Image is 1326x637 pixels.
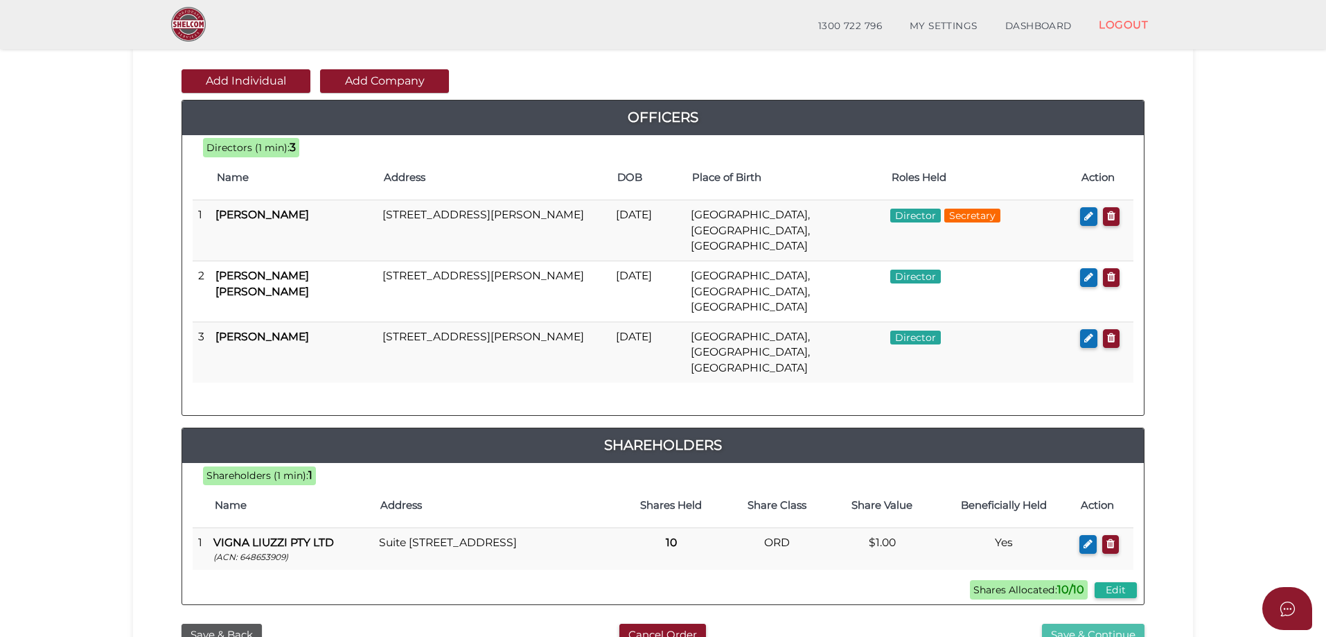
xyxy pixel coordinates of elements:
[215,500,366,512] h4: Name
[1262,587,1312,630] button: Open asap
[213,536,334,549] b: VIGNA LIUZZI PTY LTD
[206,141,290,154] span: Directors (1 min):
[685,261,885,322] td: [GEOGRAPHIC_DATA], [GEOGRAPHIC_DATA], [GEOGRAPHIC_DATA]
[685,322,885,383] td: [GEOGRAPHIC_DATA], [GEOGRAPHIC_DATA], [GEOGRAPHIC_DATA]
[320,69,449,93] button: Add Company
[829,528,935,570] td: $1.00
[731,500,822,512] h4: Share Class
[685,200,885,261] td: [GEOGRAPHIC_DATA], [GEOGRAPHIC_DATA], [GEOGRAPHIC_DATA]
[666,536,677,549] b: 10
[182,434,1144,456] a: Shareholders
[1095,582,1137,598] button: Edit
[804,12,896,40] a: 1300 722 796
[890,209,941,222] span: Director
[610,322,684,383] td: [DATE]
[377,261,610,322] td: [STREET_ADDRESS][PERSON_NAME]
[215,269,309,297] b: [PERSON_NAME] [PERSON_NAME]
[213,551,368,563] p: (ACN: 648653909)
[890,270,941,283] span: Director
[290,141,296,154] b: 3
[610,261,684,322] td: [DATE]
[215,208,309,221] b: [PERSON_NAME]
[384,172,603,184] h4: Address
[942,500,1067,512] h4: Beneficially Held
[1081,172,1126,184] h4: Action
[610,200,684,261] td: [DATE]
[991,12,1086,40] a: DASHBOARD
[308,469,312,482] b: 1
[1057,583,1084,596] b: 10/10
[970,580,1088,600] span: Shares Allocated:
[193,200,210,261] td: 1
[617,172,678,184] h4: DOB
[217,172,370,184] h4: Name
[890,331,941,344] span: Director
[215,330,309,343] b: [PERSON_NAME]
[206,469,308,482] span: Shareholders (1 min):
[935,528,1074,570] td: Yes
[692,172,878,184] h4: Place of Birth
[625,500,717,512] h4: Shares Held
[1081,500,1126,512] h4: Action
[896,12,991,40] a: MY SETTINGS
[193,322,210,383] td: 3
[944,209,1000,222] span: Secretary
[724,528,829,570] td: ORD
[182,106,1144,128] a: Officers
[193,528,208,570] td: 1
[377,200,610,261] td: [STREET_ADDRESS][PERSON_NAME]
[892,172,1068,184] h4: Roles Held
[193,261,210,322] td: 2
[182,69,310,93] button: Add Individual
[1085,10,1162,39] a: LOGOUT
[377,322,610,383] td: [STREET_ADDRESS][PERSON_NAME]
[380,500,611,512] h4: Address
[836,500,928,512] h4: Share Value
[373,528,618,570] td: Suite [STREET_ADDRESS]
